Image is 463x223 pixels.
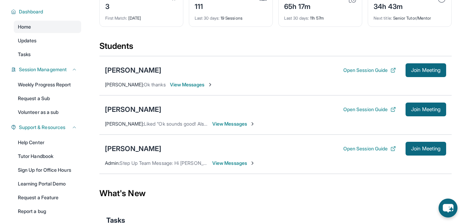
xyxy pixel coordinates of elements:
button: Join Meeting [406,142,446,156]
span: First Match : [105,15,127,21]
div: 3 [105,0,138,11]
div: What's New [99,178,452,209]
span: Last 30 days : [195,15,219,21]
button: Open Session Guide [343,67,396,74]
span: View Messages [212,120,255,127]
a: Request a Feature [14,191,81,204]
span: [PERSON_NAME] : [105,121,144,127]
img: Chevron-Right [250,160,255,166]
div: 111 [195,0,212,11]
div: [PERSON_NAME] [105,144,161,153]
span: Last 30 days : [284,15,309,21]
div: 19 Sessions [195,11,267,21]
a: Home [14,21,81,33]
a: Tasks [14,48,81,61]
span: Admin : [105,160,120,166]
div: 34h 43m [374,0,415,11]
span: View Messages [212,160,255,167]
a: Updates [14,34,81,47]
span: Updates [18,37,37,44]
span: Tasks [18,51,31,58]
span: [PERSON_NAME] : [105,82,144,87]
span: Liked “Ok sounds good! Also, we will not be having a session [DATE] due to [DATE]!” [144,121,328,127]
button: Open Session Guide [343,145,396,152]
img: Chevron-Right [207,82,213,87]
div: [PERSON_NAME] [105,65,161,75]
span: Join Meeting [411,68,441,72]
a: Report a bug [14,205,81,217]
img: Chevron-Right [250,121,255,127]
span: Join Meeting [411,107,441,111]
span: Home [18,23,31,30]
div: Students [99,41,452,56]
button: chat-button [439,199,457,217]
div: 11h 57m [284,11,356,21]
span: Support & Resources [19,124,65,131]
button: Join Meeting [406,63,446,77]
a: Volunteer as a sub [14,106,81,118]
span: Dashboard [19,8,43,15]
div: Senior Tutor/Mentor [374,11,446,21]
span: Join Meeting [411,147,441,151]
span: Next title : [374,15,392,21]
span: Ok thanks [144,82,166,87]
button: Join Meeting [406,103,446,116]
div: [PERSON_NAME] [105,105,161,114]
a: Sign Up for Office Hours [14,164,81,176]
button: Session Management [16,66,77,73]
a: Weekly Progress Report [14,78,81,91]
span: Session Management [19,66,67,73]
div: 65h 17m [284,0,312,11]
button: Dashboard [16,8,77,15]
div: [DATE] [105,11,177,21]
button: Open Session Guide [343,106,396,113]
a: Help Center [14,136,81,149]
a: Learning Portal Demo [14,178,81,190]
span: View Messages [170,81,213,88]
a: Request a Sub [14,92,81,105]
button: Support & Resources [16,124,77,131]
a: Tutor Handbook [14,150,81,162]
